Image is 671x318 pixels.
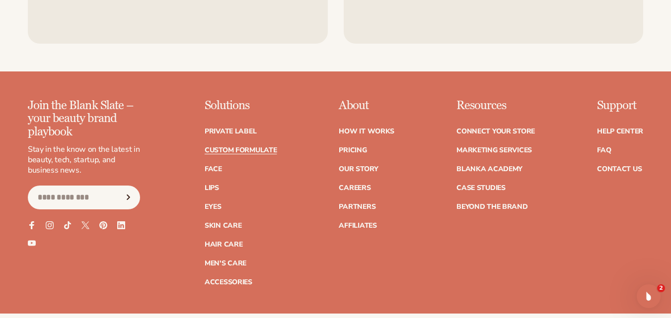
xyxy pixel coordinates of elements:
a: Beyond the brand [456,203,528,210]
a: Marketing services [456,147,532,154]
button: Subscribe [118,186,140,209]
span: 2 [657,284,665,292]
a: Our Story [339,166,378,173]
a: Contact Us [597,166,642,173]
a: How It Works [339,128,394,135]
a: Case Studies [456,185,506,191]
a: Careers [339,185,371,191]
a: Affiliates [339,222,376,229]
p: Stay in the know on the latest in beauty, tech, startup, and business news. [28,144,140,175]
a: Connect your store [456,128,535,135]
a: Men's Care [205,260,246,267]
a: Lips [205,185,219,191]
a: Custom formulate [205,147,277,154]
a: Private label [205,128,256,135]
a: Face [205,166,222,173]
a: Hair Care [205,241,242,248]
p: Solutions [205,99,277,112]
a: Pricing [339,147,367,154]
a: Help Center [597,128,643,135]
p: About [339,99,394,112]
iframe: Intercom live chat [637,284,661,308]
p: Support [597,99,643,112]
a: FAQ [597,147,611,154]
a: Skin Care [205,222,241,229]
p: Join the Blank Slate – your beauty brand playbook [28,99,140,138]
a: Partners [339,203,375,210]
a: Accessories [205,279,252,286]
a: Eyes [205,203,222,210]
a: Blanka Academy [456,166,522,173]
p: Resources [456,99,535,112]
